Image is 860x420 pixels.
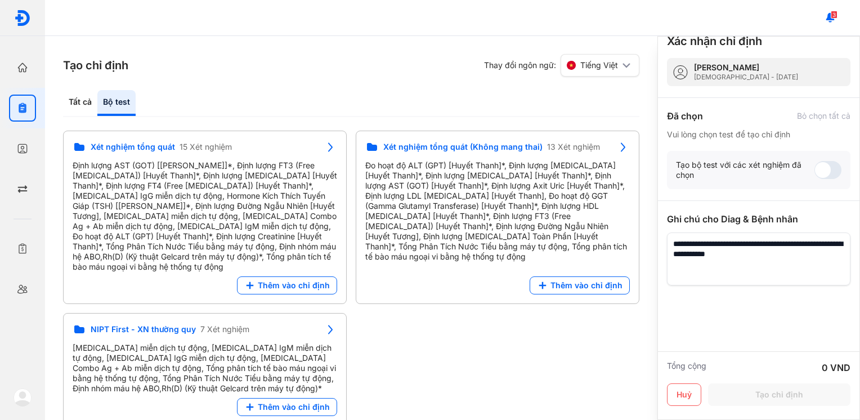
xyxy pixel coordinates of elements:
[694,62,798,73] div: [PERSON_NAME]
[91,142,175,152] span: Xét nghiệm tổng quát
[822,361,850,374] div: 0 VND
[676,160,814,180] div: Tạo bộ test với các xét nghiệm đã chọn
[667,109,703,123] div: Đã chọn
[797,111,850,121] div: Bỏ chọn tất cả
[831,11,837,19] span: 3
[237,398,337,416] button: Thêm vào chỉ định
[550,280,622,291] span: Thêm vào chỉ định
[63,57,128,73] h3: Tạo chỉ định
[258,402,330,412] span: Thêm vào chỉ định
[708,383,850,406] button: Tạo chỉ định
[91,324,196,334] span: NIPT First - XN thường quy
[383,142,543,152] span: Xét nghiệm tổng quát (Không mang thai)
[667,383,701,406] button: Huỷ
[73,160,337,272] div: Định lượng AST (GOT) [[PERSON_NAME]]*, Định lượng FT3 (Free [MEDICAL_DATA]) [Huyết Thanh]*, Định ...
[365,160,630,262] div: Đo hoạt độ ALT (GPT) [Huyết Thanh]*, Định lượng [MEDICAL_DATA] [Huyết Thanh]*, Định lượng [MEDICA...
[547,142,600,152] span: 13 Xét nghiệm
[530,276,630,294] button: Thêm vào chỉ định
[97,90,136,116] div: Bộ test
[237,276,337,294] button: Thêm vào chỉ định
[694,73,798,82] div: [DEMOGRAPHIC_DATA] - [DATE]
[667,33,762,49] h3: Xác nhận chỉ định
[14,10,31,26] img: logo
[200,324,249,334] span: 7 Xét nghiệm
[667,212,850,226] div: Ghi chú cho Diag & Bệnh nhân
[667,361,706,374] div: Tổng cộng
[258,280,330,291] span: Thêm vào chỉ định
[63,90,97,116] div: Tất cả
[14,388,32,406] img: logo
[484,54,639,77] div: Thay đổi ngôn ngữ:
[580,60,618,70] span: Tiếng Việt
[667,129,850,140] div: Vui lòng chọn test để tạo chỉ định
[180,142,232,152] span: 15 Xét nghiệm
[73,343,337,394] div: [MEDICAL_DATA] miễn dịch tự động, [MEDICAL_DATA] IgM miễn dịch tự động, [MEDICAL_DATA] IgG miễn d...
